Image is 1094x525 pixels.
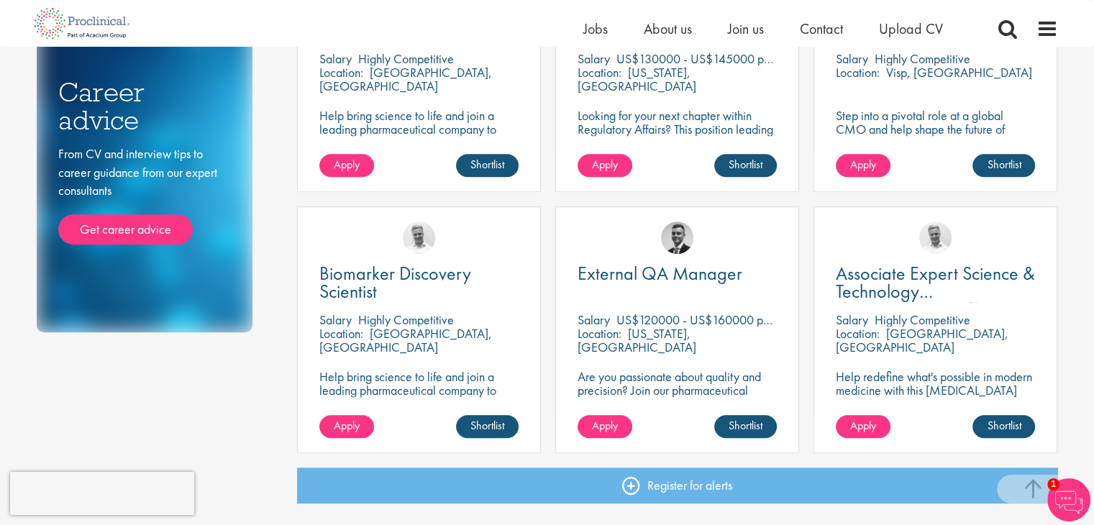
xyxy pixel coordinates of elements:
[972,415,1035,438] a: Shortlist
[358,50,454,67] p: Highly Competitive
[58,145,231,245] div: From CV and interview tips to career guidance from our expert consultants
[319,265,519,301] a: Biomarker Discovery Scientist
[836,50,868,67] span: Salary
[58,78,231,134] h3: Career advice
[319,50,352,67] span: Salary
[319,325,363,342] span: Location:
[334,418,360,433] span: Apply
[879,19,943,38] a: Upload CV
[358,311,454,328] p: Highly Competitive
[800,19,843,38] a: Contact
[1047,478,1090,521] img: Chatbot
[578,415,632,438] a: Apply
[875,50,970,67] p: Highly Competitive
[592,157,618,172] span: Apply
[850,157,876,172] span: Apply
[836,154,890,177] a: Apply
[919,222,952,254] img: Joshua Bye
[836,325,880,342] span: Location:
[728,19,764,38] a: Join us
[714,415,777,438] a: Shortlist
[319,109,519,177] p: Help bring science to life and join a leading pharmaceutical company to play a key role in delive...
[850,418,876,433] span: Apply
[10,472,194,515] iframe: reCAPTCHA
[578,154,632,177] a: Apply
[836,370,1035,411] p: Help redefine what's possible in modern medicine with this [MEDICAL_DATA] Associate Expert Scienc...
[592,418,618,433] span: Apply
[58,214,193,245] a: Get career advice
[836,109,1035,150] p: Step into a pivotal role at a global CMO and help shape the future of healthcare manufacturing.
[456,415,519,438] a: Shortlist
[319,64,363,81] span: Location:
[319,261,471,303] span: Biomarker Discovery Scientist
[319,415,374,438] a: Apply
[578,109,777,163] p: Looking for your next chapter within Regulatory Affairs? This position leading projects and worki...
[334,157,360,172] span: Apply
[578,50,610,67] span: Salary
[297,467,1058,503] a: Register for alerts
[616,50,809,67] p: US$130000 - US$145000 per annum
[319,64,492,94] p: [GEOGRAPHIC_DATA], [GEOGRAPHIC_DATA]
[578,261,742,286] span: External QA Manager
[836,325,1008,355] p: [GEOGRAPHIC_DATA], [GEOGRAPHIC_DATA]
[578,64,696,94] p: [US_STATE], [GEOGRAPHIC_DATA]
[319,370,519,438] p: Help bring science to life and join a leading pharmaceutical company to play a key role in delive...
[1047,478,1059,490] span: 1
[578,311,610,328] span: Salary
[714,154,777,177] a: Shortlist
[836,261,1035,321] span: Associate Expert Science & Technology ([MEDICAL_DATA])
[578,64,621,81] span: Location:
[616,311,808,328] p: US$120000 - US$160000 per annum
[972,154,1035,177] a: Shortlist
[319,154,374,177] a: Apply
[836,64,880,81] span: Location:
[836,311,868,328] span: Salary
[644,19,692,38] a: About us
[578,325,696,355] p: [US_STATE], [GEOGRAPHIC_DATA]
[661,222,693,254] img: Alex Bill
[836,265,1035,301] a: Associate Expert Science & Technology ([MEDICAL_DATA])
[583,19,608,38] a: Jobs
[319,325,492,355] p: [GEOGRAPHIC_DATA], [GEOGRAPHIC_DATA]
[578,325,621,342] span: Location:
[578,370,777,438] p: Are you passionate about quality and precision? Join our pharmaceutical client and help ensure to...
[319,311,352,328] span: Salary
[456,154,519,177] a: Shortlist
[875,311,970,328] p: Highly Competitive
[836,415,890,438] a: Apply
[578,265,777,283] a: External QA Manager
[886,64,1032,81] p: Visp, [GEOGRAPHIC_DATA]
[403,222,435,254] img: Joshua Bye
